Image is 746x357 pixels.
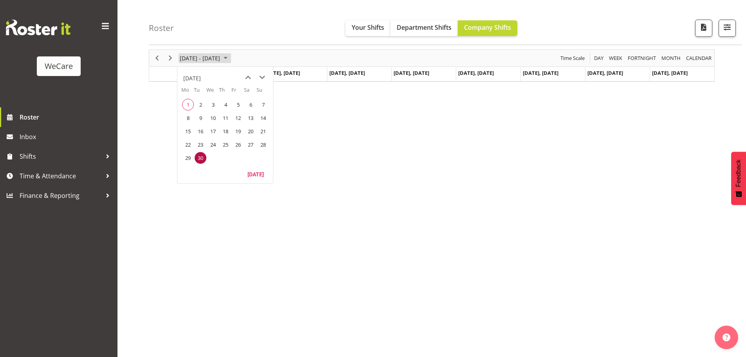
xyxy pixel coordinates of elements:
span: Thursday, September 4, 2025 [220,99,231,111]
th: Th [219,86,231,98]
span: Tuesday, September 9, 2025 [195,112,206,124]
button: Timeline Month [660,53,682,63]
div: Next [164,50,177,66]
button: Previous [152,53,163,63]
span: Sunday, September 7, 2025 [257,99,269,111]
button: Fortnight [627,53,657,63]
div: Timeline Week of September 30, 2025 [149,49,715,82]
button: Department Shifts [390,20,458,36]
span: Monday, September 22, 2025 [182,139,194,150]
div: WeCare [45,60,73,72]
button: Feedback - Show survey [731,152,746,205]
span: Friday, September 19, 2025 [232,125,244,137]
span: Monday, September 15, 2025 [182,125,194,137]
span: Saturday, September 27, 2025 [245,139,256,150]
button: Download a PDF of the roster according to the set date range. [695,20,712,37]
span: Sunday, September 14, 2025 [257,112,269,124]
th: Tu [194,86,206,98]
h4: Roster [149,24,174,33]
span: [DATE], [DATE] [394,69,429,76]
span: [DATE], [DATE] [329,69,365,76]
button: next month [255,71,269,85]
button: Timeline Day [593,53,605,63]
img: Rosterit website logo [6,20,70,35]
span: [DATE], [DATE] [458,69,494,76]
span: Wednesday, September 3, 2025 [207,99,219,111]
span: Friday, September 12, 2025 [232,112,244,124]
span: Friday, September 5, 2025 [232,99,244,111]
span: Tuesday, September 23, 2025 [195,139,206,150]
span: Saturday, September 20, 2025 [245,125,256,137]
span: Monday, September 1, 2025 [182,99,194,111]
button: previous month [241,71,255,85]
button: Time Scale [559,53,586,63]
span: Sunday, September 28, 2025 [257,139,269,150]
span: Finance & Reporting [20,190,102,201]
th: We [206,86,219,98]
span: Monday, September 29, 2025 [182,152,194,164]
span: Time Scale [560,53,585,63]
span: Wednesday, September 24, 2025 [207,139,219,150]
span: Inbox [20,131,114,143]
span: Tuesday, September 30, 2025 [195,152,206,164]
th: Su [256,86,269,98]
span: Monday, September 8, 2025 [182,112,194,124]
span: [DATE] - [DATE] [179,53,221,63]
button: Your Shifts [345,20,390,36]
span: Time & Attendance [20,170,102,182]
span: Your Shifts [352,23,384,32]
span: Department Shifts [397,23,452,32]
span: [DATE], [DATE] [264,69,300,76]
span: Thursday, September 18, 2025 [220,125,231,137]
span: Shifts [20,150,102,162]
span: Week [608,53,623,63]
span: Feedback [735,159,742,187]
div: title [183,71,201,86]
th: Mo [181,86,194,98]
span: Roster [20,111,114,123]
span: [DATE], [DATE] [587,69,623,76]
div: Previous [150,50,164,66]
button: Today [242,169,269,179]
span: Wednesday, September 10, 2025 [207,112,219,124]
span: Sunday, September 21, 2025 [257,125,269,137]
button: Month [685,53,713,63]
span: calendar [685,53,712,63]
span: Month [661,53,681,63]
button: Filter Shifts [719,20,736,37]
button: Company Shifts [458,20,517,36]
span: Company Shifts [464,23,511,32]
span: Thursday, September 11, 2025 [220,112,231,124]
span: Friday, September 26, 2025 [232,139,244,150]
button: Sep 29 - Oct 05, 2025 [179,53,231,63]
span: Tuesday, September 2, 2025 [195,99,206,111]
span: Tuesday, September 16, 2025 [195,125,206,137]
img: help-xxl-2.png [723,333,730,341]
span: Day [593,53,604,63]
span: Saturday, September 6, 2025 [245,99,256,111]
span: [DATE], [DATE] [652,69,688,76]
span: Saturday, September 13, 2025 [245,112,256,124]
th: Fr [231,86,244,98]
span: [DATE], [DATE] [523,69,558,76]
button: Timeline Week [608,53,624,63]
th: Sa [244,86,256,98]
span: Fortnight [627,53,657,63]
span: Wednesday, September 17, 2025 [207,125,219,137]
td: Tuesday, September 30, 2025 [194,151,206,165]
button: Next [165,53,176,63]
span: Thursday, September 25, 2025 [220,139,231,150]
